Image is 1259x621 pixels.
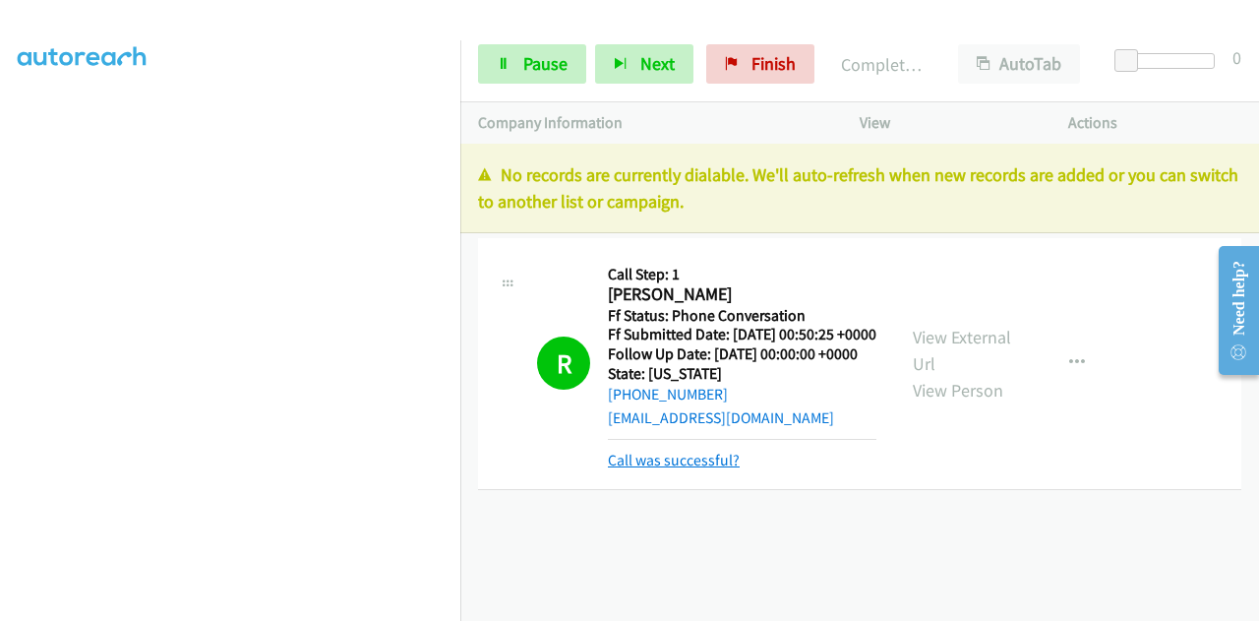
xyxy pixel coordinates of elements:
[841,51,923,78] p: Completed All Calls
[1124,53,1215,69] div: Delay between calls (in seconds)
[608,385,728,404] a: [PHONE_NUMBER]
[706,44,814,84] a: Finish
[608,265,876,284] h5: Call Step: 1
[958,44,1080,84] button: AutoTab
[751,52,796,75] span: Finish
[1068,111,1241,135] p: Actions
[608,344,876,364] h5: Follow Up Date: [DATE] 00:00:00 +0000
[537,337,590,390] h1: R
[640,52,675,75] span: Next
[1232,44,1241,71] div: 0
[913,379,1003,402] a: View Person
[608,283,870,306] h2: [PERSON_NAME]
[860,111,1033,135] p: View
[608,364,876,384] h5: State: [US_STATE]
[608,408,834,427] a: [EMAIL_ADDRESS][DOMAIN_NAME]
[1203,232,1259,389] iframe: Resource Center
[913,326,1011,375] a: View External Url
[595,44,693,84] button: Next
[478,44,586,84] a: Pause
[608,306,876,326] h5: Ff Status: Phone Conversation
[523,52,568,75] span: Pause
[608,451,740,469] a: Call was successful?
[608,325,876,344] h5: Ff Submitted Date: [DATE] 00:50:25 +0000
[478,161,1241,215] p: No records are currently dialable. We'll auto-refresh when new records are added or you can switc...
[478,111,824,135] p: Company Information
